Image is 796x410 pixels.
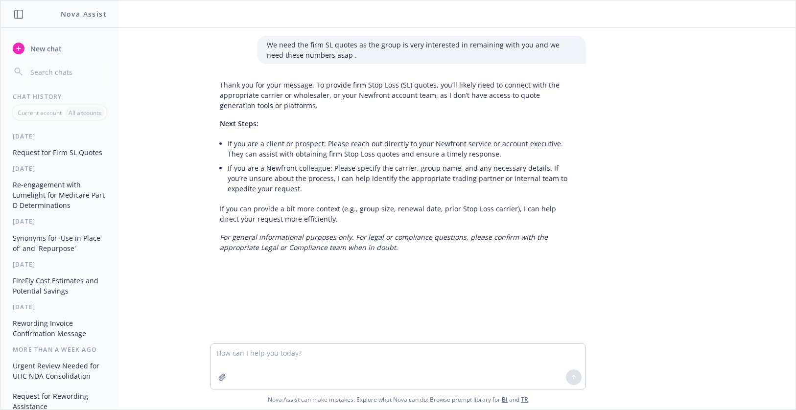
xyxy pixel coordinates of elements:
span: Nova Assist can make mistakes. Explore what Nova can do: Browse prompt library for and [4,389,792,410]
button: Re-engagement with Lumelight for Medicare Part D Determinations [9,177,110,213]
input: Search chats [28,65,106,79]
span: Next Steps: [220,119,258,128]
button: Urgent Review Needed for UHC NDA Consolidation [9,358,110,384]
button: FireFly Cost Estimates and Potential Savings [9,273,110,299]
h1: Nova Assist [61,9,107,19]
div: [DATE] [1,164,118,173]
p: If you can provide a bit more context (e.g., group size, renewal date, prior Stop Loss carrier), ... [220,204,576,224]
p: We need the firm SL quotes as the group is very interested in remaining with you and we need thes... [267,40,576,60]
span: New chat [28,44,62,54]
button: Rewording Invoice Confirmation Message [9,315,110,342]
button: New chat [9,40,110,57]
div: Chat History [1,92,118,101]
li: If you are a Newfront colleague: Please specify the carrier, group name, and any necessary detail... [228,161,576,196]
p: All accounts [69,109,101,117]
div: [DATE] [1,132,118,140]
a: TR [521,395,528,404]
p: Thank you for your message. To provide firm Stop Loss (SL) quotes, you’ll likely need to connect ... [220,80,576,111]
div: [DATE] [1,303,118,311]
a: BI [502,395,508,404]
div: More than a week ago [1,345,118,354]
li: If you are a client or prospect: Please reach out directly to your Newfront service or account ex... [228,137,576,161]
div: [DATE] [1,217,118,226]
button: Request for Firm SL Quotes [9,144,110,160]
em: For general informational purposes only. For legal or compliance questions, please confirm with t... [220,232,548,252]
button: Synonyms for 'Use in Place of' and 'Repurpose' [9,230,110,256]
div: [DATE] [1,260,118,269]
p: Current account [18,109,62,117]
